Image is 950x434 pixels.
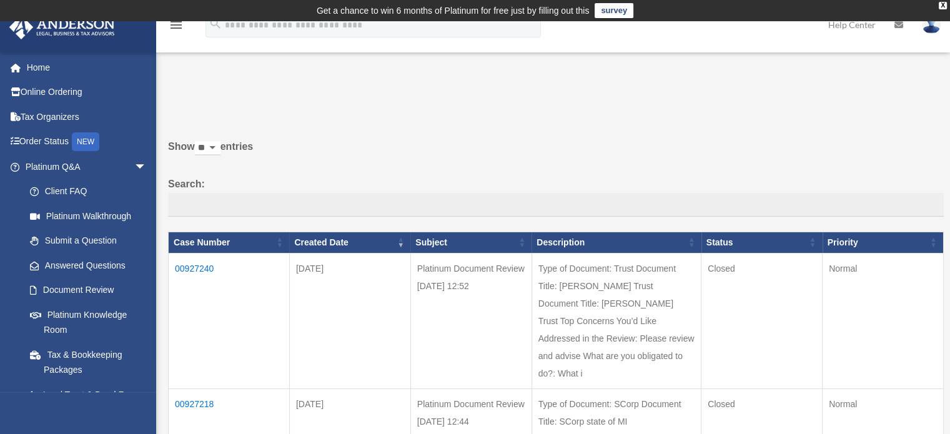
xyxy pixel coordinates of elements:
a: Tax & Bookkeeping Packages [17,342,159,382]
td: Closed [701,253,823,388]
label: Search: [168,175,944,217]
img: Anderson Advisors Platinum Portal [6,15,119,39]
label: Show entries [168,138,944,168]
div: close [939,2,947,9]
th: Case Number: activate to sort column ascending [169,232,290,253]
a: Platinum Walkthrough [17,204,159,229]
a: Submit a Question [17,229,159,254]
img: User Pic [922,16,941,34]
a: Client FAQ [17,179,159,204]
a: Land Trust & Deed Forum [17,382,159,407]
td: Normal [823,253,944,388]
th: Description: activate to sort column ascending [532,232,701,253]
div: Get a chance to win 6 months of Platinum for free just by filling out this [317,3,590,18]
a: Order StatusNEW [9,129,166,155]
input: Search: [168,193,944,217]
th: Priority: activate to sort column ascending [823,232,944,253]
a: Answered Questions [17,253,153,278]
i: search [209,17,222,31]
a: Tax Organizers [9,104,166,129]
select: Showentries [195,141,220,155]
span: arrow_drop_down [134,154,159,180]
a: Home [9,55,166,80]
td: [DATE] [289,253,410,388]
a: menu [169,22,184,32]
td: Platinum Document Review [DATE] 12:52 [410,253,532,388]
th: Created Date: activate to sort column ascending [289,232,410,253]
a: Document Review [17,278,159,303]
a: Platinum Q&Aarrow_drop_down [9,154,159,179]
td: 00927240 [169,253,290,388]
td: Type of Document: Trust Document Title: [PERSON_NAME] Trust Document Title: [PERSON_NAME] Trust T... [532,253,701,388]
th: Status: activate to sort column ascending [701,232,823,253]
a: survey [595,3,633,18]
th: Subject: activate to sort column ascending [410,232,532,253]
i: menu [169,17,184,32]
a: Platinum Knowledge Room [17,302,159,342]
div: NEW [72,132,99,151]
a: Online Ordering [9,80,166,105]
